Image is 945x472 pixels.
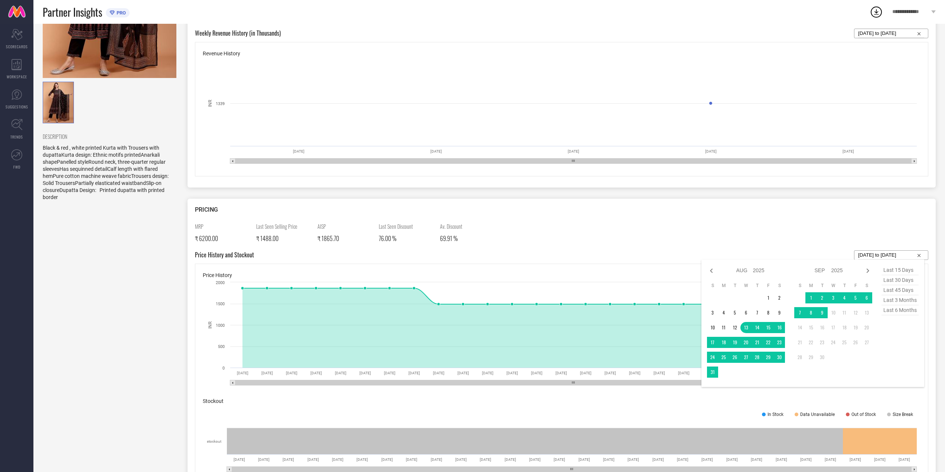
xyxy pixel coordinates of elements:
td: Mon Sep 15 2025 [805,322,817,333]
td: Tue Aug 26 2025 [729,352,740,363]
td: Wed Aug 06 2025 [740,307,752,318]
td: Fri Aug 01 2025 [763,292,774,303]
text: [DATE] [628,458,639,462]
text: 1339 [216,101,225,106]
th: Sunday [707,283,718,289]
text: 1000 [216,323,225,328]
text: [DATE] [506,371,518,375]
text: [DATE] [568,149,579,153]
text: [DATE] [800,458,812,462]
span: Stockout [203,398,224,404]
span: Av. Discount [440,222,496,230]
td: Tue Sep 02 2025 [817,292,828,303]
div: Next month [863,266,872,275]
td: Mon Sep 08 2025 [805,307,817,318]
span: Last Seen Discount [379,222,434,230]
td: Tue Sep 30 2025 [817,352,828,363]
td: Thu Aug 28 2025 [752,352,763,363]
div: PRICING [195,206,928,213]
span: Data Unavailable [800,412,835,417]
td: Sat Sep 20 2025 [861,322,872,333]
td: Thu Aug 21 2025 [752,337,763,348]
span: In Stock [768,412,783,417]
text: [DATE] [433,371,444,375]
text: 1500 [216,302,225,306]
div: Open download list [870,5,883,19]
td: Thu Sep 11 2025 [839,307,850,318]
td: Fri Aug 22 2025 [763,337,774,348]
td: Fri Aug 08 2025 [763,307,774,318]
th: Thursday [752,283,763,289]
text: [DATE] [531,371,542,375]
text: [DATE] [850,458,861,462]
td: Wed Aug 27 2025 [740,352,752,363]
text: [DATE] [726,458,738,462]
td: Sat Aug 02 2025 [774,292,785,303]
td: Fri Sep 05 2025 [850,292,861,303]
text: 0 [222,366,225,371]
td: Sat Aug 09 2025 [774,307,785,318]
text: [DATE] [310,371,322,375]
th: Thursday [839,283,850,289]
td: Sun Sep 21 2025 [794,337,805,348]
td: Mon Sep 29 2025 [805,352,817,363]
td: Sun Sep 07 2025 [794,307,805,318]
th: Tuesday [729,283,740,289]
text: [DATE] [431,458,442,462]
td: Sat Sep 27 2025 [861,337,872,348]
td: Tue Sep 16 2025 [817,322,828,333]
text: [DATE] [261,371,273,375]
th: Saturday [861,283,872,289]
text: [DATE] [406,458,417,462]
td: Wed Sep 17 2025 [828,322,839,333]
th: Tuesday [817,283,828,289]
td: Wed Aug 13 2025 [740,322,752,333]
td: Thu Sep 18 2025 [839,322,850,333]
text: [DATE] [480,458,491,462]
span: Price History and Stockout [195,250,254,260]
td: Tue Sep 23 2025 [817,337,828,348]
td: Sat Aug 16 2025 [774,322,785,333]
div: Previous month [707,266,716,275]
td: Sat Sep 06 2025 [861,292,872,303]
input: Select... [858,29,924,38]
text: 500 [218,344,225,349]
span: AISP [317,222,373,230]
text: INR [208,100,213,107]
td: Thu Sep 25 2025 [839,337,850,348]
td: Sun Sep 28 2025 [794,352,805,363]
text: [DATE] [843,149,854,153]
td: Fri Aug 29 2025 [763,352,774,363]
td: Fri Sep 12 2025 [850,307,861,318]
text: [DATE] [505,458,516,462]
text: [DATE] [579,458,590,462]
td: Mon Sep 22 2025 [805,337,817,348]
text: [DATE] [457,371,469,375]
th: Friday [850,283,861,289]
text: [DATE] [482,371,493,375]
text: [DATE] [332,458,343,462]
text: [DATE] [381,458,393,462]
td: Sat Sep 13 2025 [861,307,872,318]
span: MRP [195,222,251,230]
text: [DATE] [356,458,368,462]
text: [DATE] [580,371,592,375]
text: 2000 [216,280,225,285]
text: [DATE] [286,371,297,375]
span: Out of Stock [851,412,876,417]
span: 76.00 % [379,234,397,243]
span: last 6 months [882,305,919,315]
td: Sun Aug 03 2025 [707,307,718,318]
span: FWD [13,164,20,170]
span: 69.91 % [440,234,458,243]
text: [DATE] [408,371,420,375]
text: [DATE] [751,458,762,462]
span: ₹ 1865.70 [317,234,339,243]
span: ₹ 1488.00 [256,234,278,243]
th: Monday [718,283,729,289]
span: Price History [203,272,232,278]
td: Mon Aug 25 2025 [718,352,729,363]
text: [DATE] [605,371,616,375]
text: [DATE] [307,458,319,462]
td: Thu Aug 07 2025 [752,307,763,318]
